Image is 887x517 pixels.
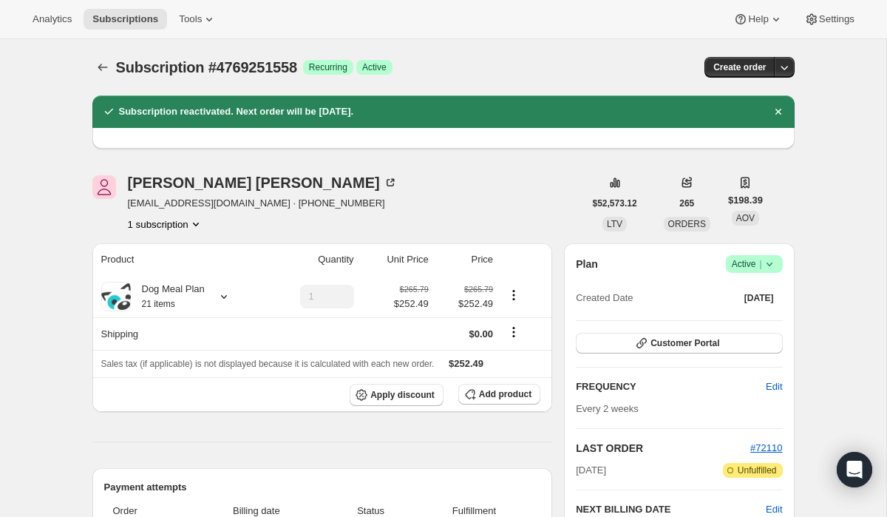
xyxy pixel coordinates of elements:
[170,9,225,30] button: Tools
[750,442,782,453] a: #72110
[670,193,703,214] button: 265
[837,452,872,487] div: Open Intercom Messenger
[119,104,354,119] h2: Subscription reactivated. Next order will be [DATE].
[576,257,598,271] h2: Plan
[370,389,435,401] span: Apply discount
[768,101,789,122] button: Dismiss notification
[309,61,347,73] span: Recurring
[479,388,531,400] span: Add product
[576,502,766,517] h2: NEXT BILLING DATE
[502,324,526,340] button: Shipping actions
[362,61,387,73] span: Active
[394,297,429,311] span: $252.49
[116,59,297,75] span: Subscription #4769251558
[576,441,750,456] h2: LAST ORDER
[92,57,113,78] button: Subscriptions
[576,291,633,305] span: Created Date
[464,285,493,294] small: $265.79
[728,193,763,208] span: $198.39
[128,196,398,211] span: [EMAIL_ADDRESS][DOMAIN_NAME] · [PHONE_NUMBER]
[358,243,433,276] th: Unit Price
[766,379,782,394] span: Edit
[750,441,782,456] button: #72110
[33,13,72,25] span: Analytics
[576,333,782,354] button: Customer Portal
[795,9,863,30] button: Settings
[759,258,761,270] span: |
[469,328,494,339] span: $0.00
[584,193,646,214] button: $52,573.12
[732,257,777,271] span: Active
[449,358,483,369] span: $252.49
[576,463,606,478] span: [DATE]
[736,213,755,223] span: AOV
[350,384,443,406] button: Apply discount
[101,359,435,369] span: Sales tax (if applicable) is not displayed because it is calculated with each new order.
[92,243,265,276] th: Product
[748,13,768,25] span: Help
[128,217,203,232] button: Product actions
[458,384,540,405] button: Add product
[24,9,81,30] button: Analytics
[502,287,526,303] button: Product actions
[738,464,777,476] span: Unfulfilled
[679,197,694,209] span: 265
[179,13,202,25] span: Tools
[744,292,774,304] span: [DATE]
[433,243,497,276] th: Price
[104,480,541,495] h2: Payment attempts
[766,502,782,517] button: Edit
[142,299,175,309] small: 21 items
[704,57,775,78] button: Create order
[668,219,706,229] span: ORDERS
[724,9,792,30] button: Help
[819,13,854,25] span: Settings
[131,282,205,311] div: Dog Meal Plan
[265,243,358,276] th: Quantity
[400,285,429,294] small: $265.79
[128,175,398,190] div: [PERSON_NAME] [PERSON_NAME]
[92,13,158,25] span: Subscriptions
[576,403,639,414] span: Every 2 weeks
[607,219,622,229] span: LTV
[650,337,719,349] span: Customer Portal
[84,9,167,30] button: Subscriptions
[757,375,791,399] button: Edit
[101,283,131,310] img: product img
[92,175,116,199] span: Elaine Goldberg
[593,197,637,209] span: $52,573.12
[576,379,766,394] h2: FREQUENCY
[713,61,766,73] span: Create order
[92,317,265,350] th: Shipping
[438,297,493,311] span: $252.49
[735,288,783,308] button: [DATE]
